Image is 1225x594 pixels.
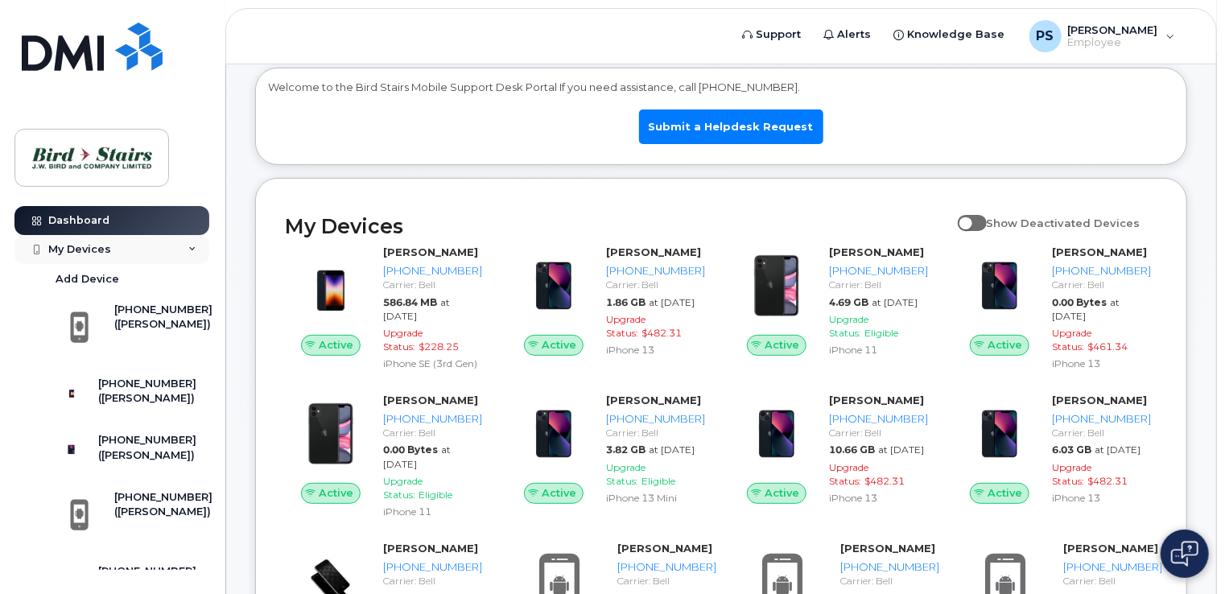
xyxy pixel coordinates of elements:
span: $482.31 [641,327,682,339]
span: Active [319,485,353,501]
a: Submit a Helpdesk Request [639,109,823,144]
a: Alerts [813,19,883,51]
span: at [DATE] [1095,443,1140,456]
span: Upgrade Status: [829,313,868,339]
span: Upgrade Status: [829,461,868,487]
strong: [PERSON_NAME] [606,394,701,406]
strong: [PERSON_NAME] [383,542,478,555]
div: Peter Stitchman [1018,20,1186,52]
span: Active [765,485,799,501]
img: image20231002-3703462-1ig824h.jpeg [967,401,1033,467]
span: at [DATE] [649,296,695,308]
a: Support [732,19,813,51]
div: [PHONE_NUMBER] [606,411,705,427]
div: [PHONE_NUMBER] [840,559,939,575]
div: Carrier: Bell [1052,426,1151,439]
div: iPhone 13 [1052,357,1151,370]
div: Carrier: Bell [1063,574,1162,588]
span: [PERSON_NAME] [1068,23,1158,36]
span: at [DATE] [872,296,918,308]
div: Carrier: Bell [606,426,705,439]
span: at [DATE] [878,443,924,456]
input: Show Deactivated Devices [958,208,971,221]
a: Active[PERSON_NAME][PHONE_NUMBER]Carrier: Bell0.00 Bytesat [DATE]Upgrade Status:$461.34iPhone 13 [954,245,1157,373]
img: iPhone_11.jpg [744,253,810,319]
strong: [PERSON_NAME] [1063,542,1158,555]
span: $461.34 [1087,340,1128,353]
a: Active[PERSON_NAME][PHONE_NUMBER]Carrier: Bell586.84 MBat [DATE]Upgrade Status:$228.25iPhone SE (... [285,245,489,373]
span: Upgrade Status: [606,461,645,487]
a: Active[PERSON_NAME][PHONE_NUMBER]Carrier: Bell10.66 GBat [DATE]Upgrade Status:$482.31iPhone 13 [731,393,934,508]
div: [PHONE_NUMBER] [1052,263,1151,278]
span: Active [988,485,1022,501]
div: iPhone 13 [606,343,705,357]
div: Carrier: Bell [617,574,716,588]
div: Carrier: Bell [1052,278,1151,291]
span: Upgrade Status: [1052,327,1091,353]
span: 0.00 Bytes [1052,296,1107,308]
span: 10.66 GB [829,443,875,456]
div: Carrier: Bell [383,426,482,439]
span: Active [765,337,799,353]
span: Upgrade Status: [606,313,645,339]
div: iPhone 11 [383,505,482,518]
div: [PHONE_NUMBER] [383,559,482,575]
div: iPhone SE (3rd Gen) [383,357,482,370]
span: at [DATE] [1052,296,1120,322]
span: at [DATE] [383,443,451,469]
div: Carrier: Bell [829,426,928,439]
img: image20231002-3703462-1angbar.jpeg [298,253,364,319]
div: [PHONE_NUMBER] [829,263,928,278]
div: iPhone 13 Mini [606,491,705,505]
span: Knowledge Base [908,27,1005,43]
span: Active [319,337,353,353]
span: at [DATE] [649,443,695,456]
div: [PHONE_NUMBER] [829,411,928,427]
div: Carrier: Bell [383,574,482,588]
span: 4.69 GB [829,296,868,308]
div: Carrier: Bell [829,278,928,291]
p: Welcome to the Bird Stairs Mobile Support Desk Portal If you need assistance, call [PHONE_NUMBER]. [268,80,1174,95]
span: Active [988,337,1022,353]
span: 0.00 Bytes [383,443,438,456]
img: image20231002-3703462-1ig824h.jpeg [744,401,810,467]
div: [PHONE_NUMBER] [383,411,482,427]
strong: [PERSON_NAME] [383,394,478,406]
div: Carrier: Bell [383,278,482,291]
img: image20231002-3703462-iyyj4m.jpeg [521,401,587,467]
div: [PHONE_NUMBER] [617,559,716,575]
span: Support [757,27,802,43]
strong: [PERSON_NAME] [383,245,478,258]
strong: [PERSON_NAME] [1052,394,1147,406]
div: iPhone 11 [829,343,928,357]
span: Eligible [419,489,452,501]
img: Open chat [1171,541,1198,567]
span: Show Deactivated Devices [987,217,1140,229]
strong: [PERSON_NAME] [606,245,701,258]
div: [PHONE_NUMBER] [606,263,705,278]
div: [PHONE_NUMBER] [1052,411,1151,427]
a: Knowledge Base [883,19,1017,51]
span: 1.86 GB [606,296,645,308]
span: 6.03 GB [1052,443,1091,456]
a: Active[PERSON_NAME][PHONE_NUMBER]Carrier: Bell4.69 GBat [DATE]Upgrade Status:EligibleiPhone 11 [731,245,934,360]
a: Active[PERSON_NAME][PHONE_NUMBER]Carrier: Bell3.82 GBat [DATE]Upgrade Status:EligibleiPhone 13 Mini [508,393,711,508]
span: $482.31 [864,475,905,487]
span: Employee [1068,36,1158,49]
span: 586.84 MB [383,296,437,308]
span: 3.82 GB [606,443,645,456]
a: Active[PERSON_NAME][PHONE_NUMBER]Carrier: Bell1.86 GBat [DATE]Upgrade Status:$482.31iPhone 13 [508,245,711,360]
span: Active [542,337,576,353]
strong: [PERSON_NAME] [840,542,935,555]
div: iPhone 13 [1052,491,1151,505]
div: [PHONE_NUMBER] [1063,559,1162,575]
strong: [PERSON_NAME] [1052,245,1147,258]
img: iPhone_11.jpg [298,401,364,467]
span: Upgrade Status: [1052,461,1091,487]
div: Carrier: Bell [840,574,939,588]
strong: [PERSON_NAME] [829,394,924,406]
img: image20231002-3703462-1ig824h.jpeg [967,253,1033,319]
img: image20231002-3703462-1ig824h.jpeg [521,253,587,319]
span: Upgrade Status: [383,475,423,501]
span: Active [542,485,576,501]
